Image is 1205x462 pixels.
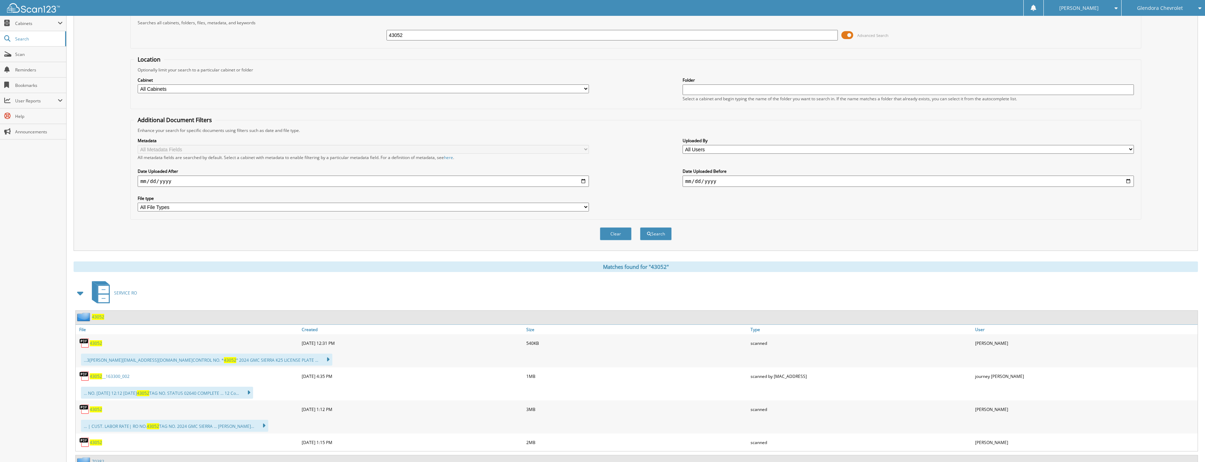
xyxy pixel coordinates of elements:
[300,369,524,383] div: [DATE] 4:35 PM
[525,435,749,449] div: 2MB
[973,435,1198,449] div: [PERSON_NAME]
[147,423,159,429] span: 43052
[79,404,90,414] img: PDF.png
[300,336,524,350] div: [DATE] 12:31 PM
[15,67,63,73] span: Reminders
[224,357,236,363] span: 43052
[683,77,1134,83] label: Folder
[77,312,92,321] img: folder2.png
[138,154,589,160] div: All metadata fields are searched by default. Select a cabinet with metadata to enable filtering b...
[640,227,672,240] button: Search
[79,437,90,448] img: PDF.png
[92,314,104,320] a: 43052
[90,340,102,346] a: 43052
[600,227,632,240] button: Clear
[300,325,524,334] a: Created
[137,390,149,396] span: 43052
[138,176,589,187] input: start
[81,354,332,366] div: ...3 [PERSON_NAME][EMAIL_ADDRESS][DOMAIN_NAME] CONTROL NO. * ° 2024 GMC SIERRA K25 LICENSE PLATE ...
[15,51,63,57] span: Scan
[1059,6,1099,10] span: [PERSON_NAME]
[525,325,749,334] a: Size
[90,439,102,445] a: 43052
[749,369,973,383] div: scanned by [MAC_ADDRESS]
[1170,428,1205,462] iframe: Chat Widget
[15,113,63,119] span: Help
[81,387,253,399] div: ... NO. [DATE] 12:12 [DATE] TAG NO. STATUS 02640 COMPLETE ... 12 Co...
[749,402,973,416] div: scanned
[138,168,589,174] label: Date Uploaded After
[79,338,90,348] img: PDF.png
[683,168,1134,174] label: Date Uploaded Before
[15,129,63,135] span: Announcements
[138,195,589,201] label: File type
[973,369,1198,383] div: journey [PERSON_NAME]
[973,402,1198,416] div: [PERSON_NAME]
[134,20,1138,26] div: Searches all cabinets, folders, files, metadata, and keywords
[683,96,1134,102] div: Select a cabinet and begin typing the name of the folder you want to search in. If the name match...
[79,371,90,381] img: PDF.png
[973,336,1198,350] div: [PERSON_NAME]
[81,420,268,432] div: ... | CUST. LABOR RATE| RO NO. TAG NO. 2024 GMC SIERRA ... [PERSON_NAME]...
[1137,6,1183,10] span: Glendora Chevrolet
[134,116,215,124] legend: Additional Document Filters
[683,176,1134,187] input: end
[134,67,1138,73] div: Optionally limit your search to a particular cabinet or folder
[300,402,524,416] div: [DATE] 1:12 PM
[134,127,1138,133] div: Enhance your search for specific documents using filters such as date and file type.
[749,435,973,449] div: scanned
[138,138,589,144] label: Metadata
[15,20,58,26] span: Cabinets
[749,325,973,334] a: Type
[138,77,589,83] label: Cabinet
[90,373,130,379] a: 43052__163300_002
[683,138,1134,144] label: Uploaded By
[973,325,1198,334] a: User
[76,325,300,334] a: File
[525,336,749,350] div: 540KB
[15,98,58,104] span: User Reports
[90,373,102,379] span: 43052
[15,36,62,42] span: Search
[525,369,749,383] div: 1MB
[525,402,749,416] div: 3MB
[90,406,102,412] a: 43052
[857,33,889,38] span: Advanced Search
[15,82,63,88] span: Bookmarks
[300,435,524,449] div: [DATE] 1:15 PM
[74,261,1198,272] div: Matches found for "43052"
[444,154,453,160] a: here
[114,290,137,296] span: SERVICE RO
[749,336,973,350] div: scanned
[7,3,60,13] img: scan123-logo-white.svg
[88,279,137,307] a: SERVICE RO
[134,56,164,63] legend: Location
